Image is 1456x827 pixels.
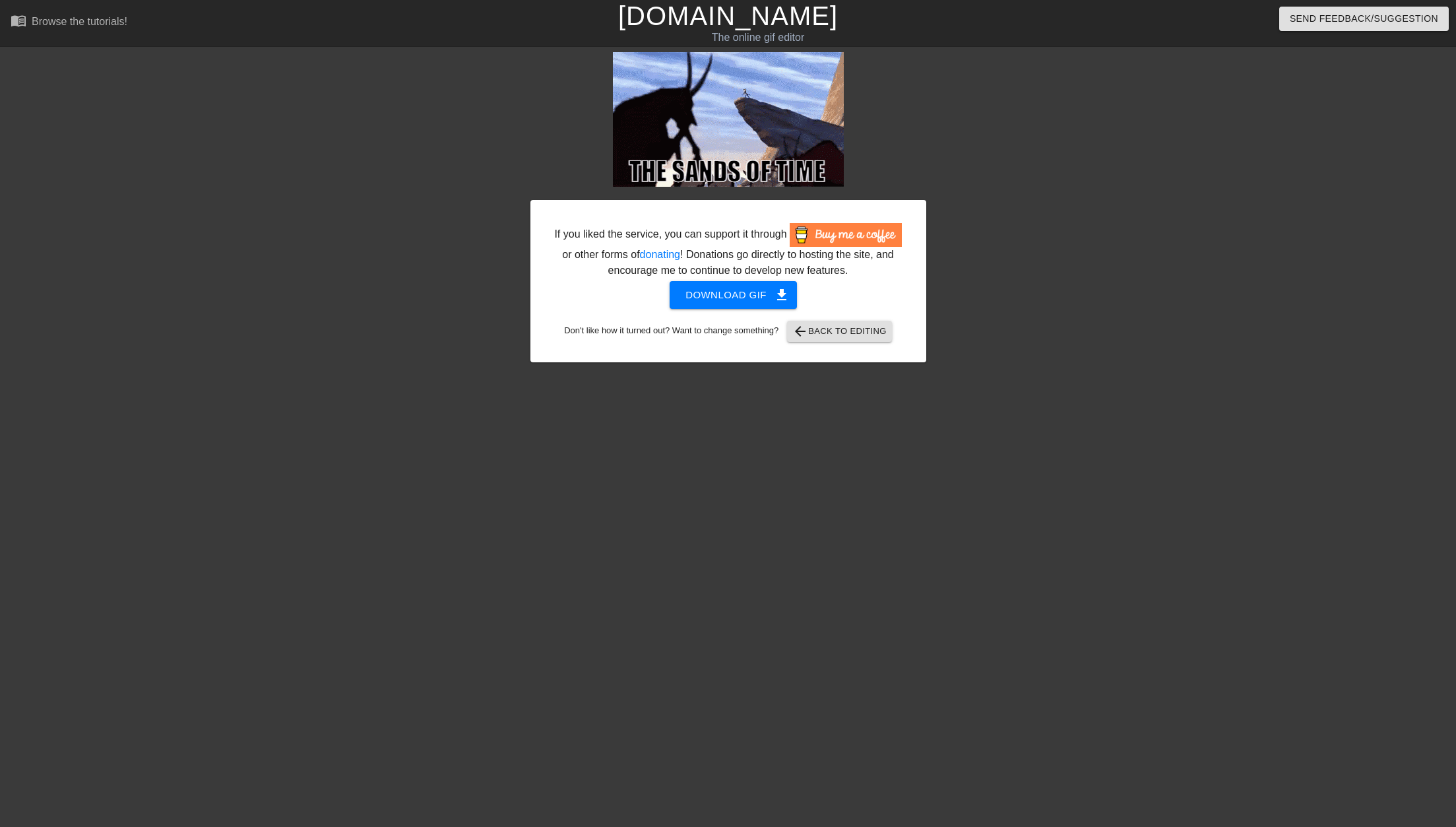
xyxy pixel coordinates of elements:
span: Back to Editing [792,323,887,339]
img: YesDzv38.gif [613,52,844,187]
img: Buy Me A Coffee [790,223,902,247]
button: Download gif [670,281,797,309]
span: arrow_back [792,323,808,339]
div: Don't like how it turned out? Want to change something? [551,321,906,342]
a: donating [640,249,680,260]
a: Browse the tutorials! [11,13,127,33]
div: Browse the tutorials! [32,16,127,27]
div: If you liked the service, you can support it through or other forms of ! Donations go directly to... [554,223,903,279]
span: get_app [774,287,790,303]
button: Send Feedback/Suggestion [1279,7,1449,31]
span: Send Feedback/Suggestion [1290,11,1438,27]
div: The online gif editor [492,30,1025,46]
a: [DOMAIN_NAME] [618,1,838,30]
span: menu_book [11,13,26,28]
button: Back to Editing [787,321,892,342]
a: Download gif [659,288,797,300]
span: Download gif [685,286,781,304]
